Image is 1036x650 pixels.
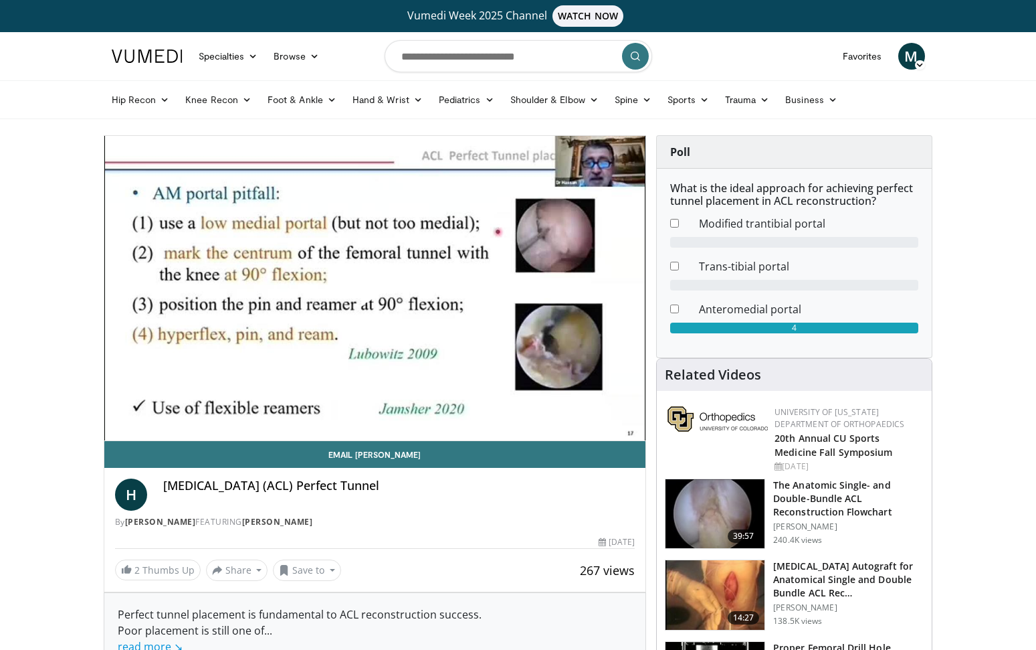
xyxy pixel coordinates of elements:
[773,560,924,600] h3: [MEDICAL_DATA] Autograft for Anatomical Single and Double Bundle ACL Rec…
[260,86,344,113] a: Foot & Ankle
[773,521,924,532] p: [PERSON_NAME]
[104,86,178,113] a: Hip Recon
[898,43,925,70] a: M
[607,86,659,113] a: Spine
[344,86,431,113] a: Hand & Wrist
[599,536,635,548] div: [DATE]
[665,560,924,631] a: 14:27 [MEDICAL_DATA] Autograft for Anatomical Single and Double Bundle ACL Rec… [PERSON_NAME] 138...
[580,562,635,578] span: 267 views
[777,86,845,113] a: Business
[728,530,760,543] span: 39:57
[717,86,778,113] a: Trauma
[773,479,924,519] h3: The Anatomic Single- and Double-Bundle ACL Reconstruction Flowchart
[254,222,495,353] button: Play Video
[502,86,607,113] a: Shoulder & Elbow
[665,367,761,383] h4: Related Videos
[835,43,890,70] a: Favorites
[665,479,764,549] img: Fu_0_3.png.150x105_q85_crop-smart_upscale.jpg
[670,145,690,159] strong: Poll
[266,43,327,70] a: Browse
[242,516,313,527] a: [PERSON_NAME]
[773,535,822,546] p: 240.4K views
[115,560,201,580] a: 2 Thumbs Up
[689,301,928,317] dd: Anteromedial portal
[667,406,768,432] img: 355603a8-37da-49b6-856f-e00d7e9307d3.png.150x105_q85_autocrop_double_scale_upscale_version-0.2.png
[670,323,918,333] div: 4
[191,43,266,70] a: Specialties
[728,611,760,625] span: 14:27
[112,50,183,63] img: VuMedi Logo
[385,40,652,72] input: Search topics, interventions
[206,560,268,581] button: Share
[689,258,928,274] dd: Trans-tibial portal
[774,461,921,473] div: [DATE]
[114,5,923,27] a: Vumedi Week 2025 ChannelWATCH NOW
[665,560,764,630] img: 281064_0003_1.png.150x105_q85_crop-smart_upscale.jpg
[774,432,892,459] a: 20th Annual CU Sports Medicine Fall Symposium
[773,616,822,627] p: 138.5K views
[431,86,502,113] a: Pediatrics
[115,516,635,528] div: By FEATURING
[552,5,623,27] span: WATCH NOW
[670,182,918,208] h6: What is the ideal approach for achieving perfect tunnel placement in ACL reconstruction?
[665,479,924,550] a: 39:57 The Anatomic Single- and Double-Bundle ACL Reconstruction Flowchart [PERSON_NAME] 240.4K views
[774,406,904,430] a: University of [US_STATE] Department of Orthopaedics
[115,479,147,511] a: H
[104,441,646,468] a: Email [PERSON_NAME]
[163,479,635,493] h4: [MEDICAL_DATA] (ACL) Perfect Tunnel
[659,86,717,113] a: Sports
[104,136,646,441] video-js: Video Player
[125,516,196,527] a: [PERSON_NAME]
[689,216,928,232] dd: Modified trantibial portal
[773,602,924,613] p: [PERSON_NAME]
[273,560,341,581] button: Save to
[177,86,260,113] a: Knee Recon
[134,564,140,576] span: 2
